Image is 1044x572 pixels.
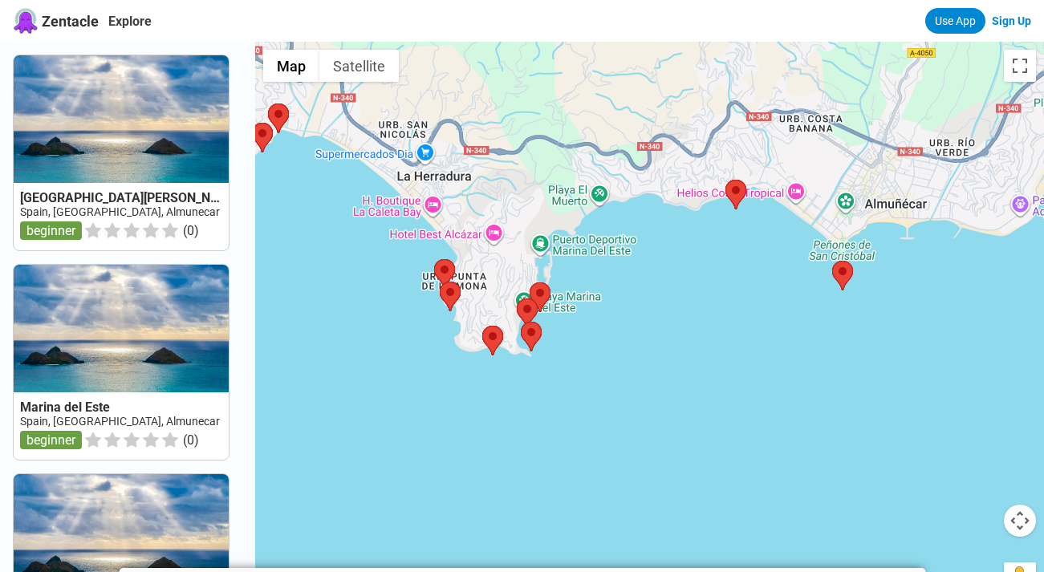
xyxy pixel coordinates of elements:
a: Sign Up [992,14,1031,27]
button: Show street map [263,50,319,82]
button: Map camera controls [1004,505,1036,537]
a: Use App [925,8,985,34]
span: Zentacle [42,13,99,30]
button: Toggle fullscreen view [1004,50,1036,82]
a: Explore [108,14,152,29]
button: Show satellite imagery [319,50,399,82]
img: Zentacle logo [13,8,39,34]
a: Zentacle logoZentacle [13,8,99,34]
